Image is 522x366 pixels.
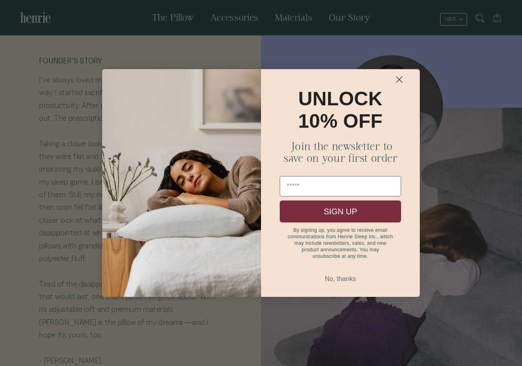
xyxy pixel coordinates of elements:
[288,140,393,152] span: Join the newsletter to
[283,152,398,164] span: save on your first order
[280,271,401,287] button: No, thanks
[298,88,383,109] span: UNLOCK
[280,200,401,222] button: SIGN UP
[280,176,401,196] input: Email
[287,227,393,259] span: By signing up, you agree to receive email communications from Henrie Sleep Inc., which may includ...
[298,110,382,132] span: 10% OFF
[382,72,417,87] button: Close dialog
[102,69,261,297] img: b44ff96f-0ff0-428c-888d-0a6584b2e5a7.png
